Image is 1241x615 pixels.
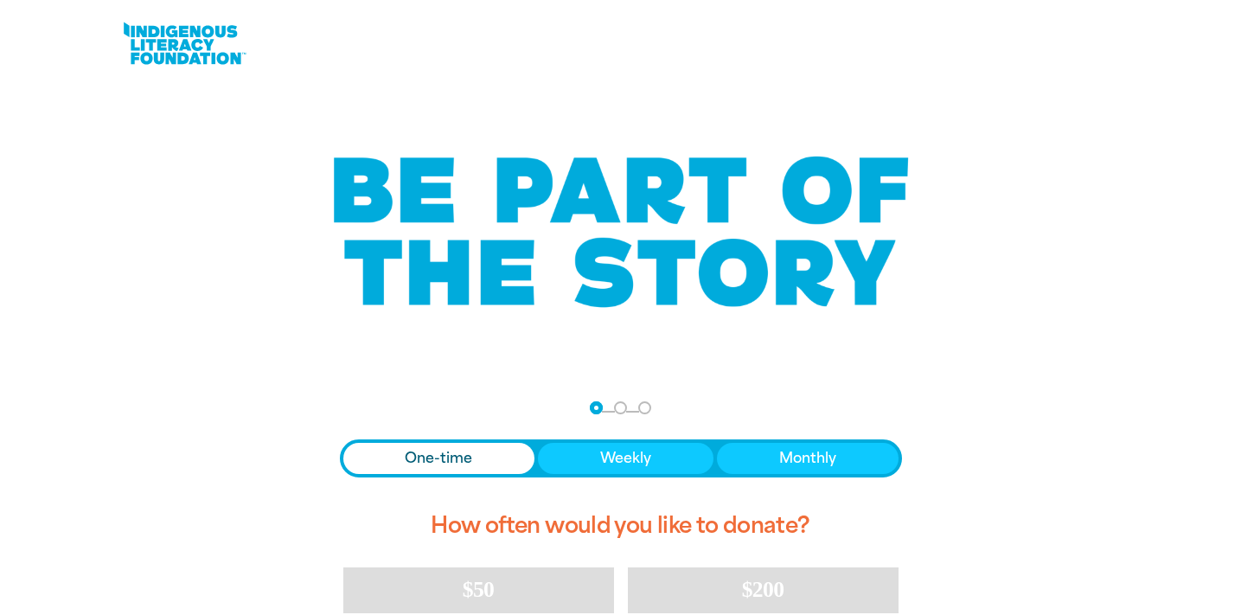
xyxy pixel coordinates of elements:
[405,448,472,469] span: One-time
[318,122,924,343] img: Be part of the story
[590,401,603,414] button: Navigate to step 1 of 3 to enter your donation amount
[343,443,535,474] button: One-time
[463,577,494,602] span: $50
[717,443,899,474] button: Monthly
[343,567,614,612] button: $50
[538,443,713,474] button: Weekly
[742,577,784,602] span: $200
[638,401,651,414] button: Navigate to step 3 of 3 to enter your payment details
[779,448,836,469] span: Monthly
[340,498,902,554] h2: How often would you like to donate?
[614,401,627,414] button: Navigate to step 2 of 3 to enter your details
[340,439,902,477] div: Donation frequency
[600,448,651,469] span: Weekly
[628,567,899,612] button: $200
